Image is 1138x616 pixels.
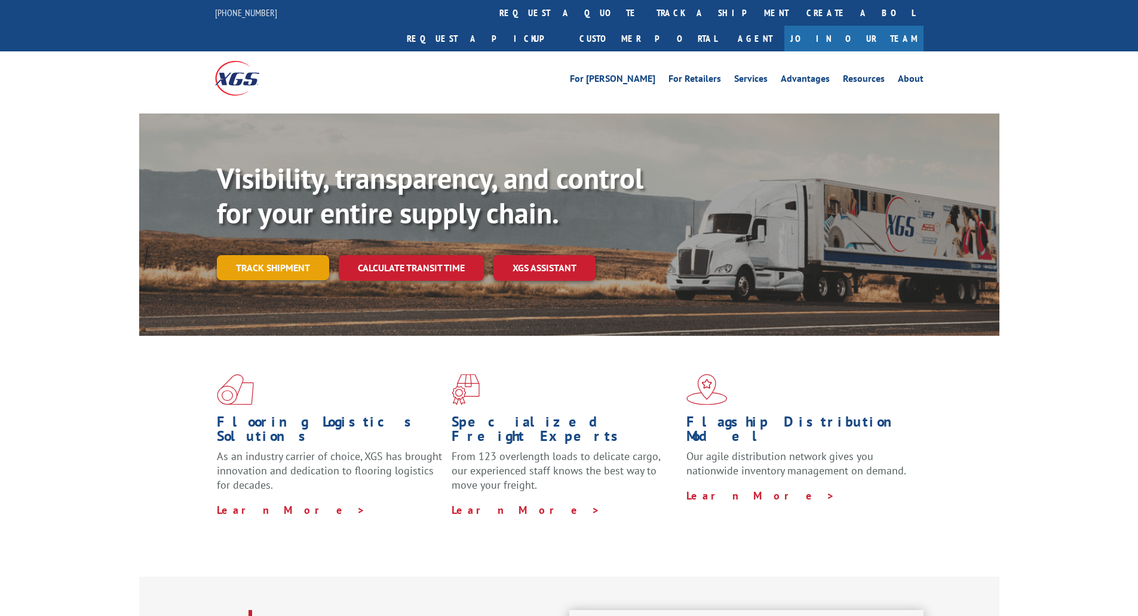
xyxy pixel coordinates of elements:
span: As an industry carrier of choice, XGS has brought innovation and dedication to flooring logistics... [217,449,442,492]
img: xgs-icon-focused-on-flooring-red [452,374,480,405]
h1: Flagship Distribution Model [686,415,912,449]
a: Services [734,74,768,87]
a: XGS ASSISTANT [493,255,596,281]
a: For Retailers [668,74,721,87]
a: Calculate transit time [339,255,484,281]
a: Advantages [781,74,830,87]
img: xgs-icon-total-supply-chain-intelligence-red [217,374,254,405]
p: From 123 overlength loads to delicate cargo, our experienced staff knows the best way to move you... [452,449,677,502]
img: xgs-icon-flagship-distribution-model-red [686,374,728,405]
a: Resources [843,74,885,87]
a: Track shipment [217,255,329,280]
a: Learn More > [686,489,835,502]
h1: Specialized Freight Experts [452,415,677,449]
a: Agent [726,26,784,51]
a: Join Our Team [784,26,924,51]
a: Learn More > [217,503,366,517]
a: About [898,74,924,87]
a: For [PERSON_NAME] [570,74,655,87]
a: Learn More > [452,503,600,517]
b: Visibility, transparency, and control for your entire supply chain. [217,160,643,231]
span: Our agile distribution network gives you nationwide inventory management on demand. [686,449,906,477]
h1: Flooring Logistics Solutions [217,415,443,449]
a: Customer Portal [570,26,726,51]
a: Request a pickup [398,26,570,51]
a: [PHONE_NUMBER] [215,7,277,19]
